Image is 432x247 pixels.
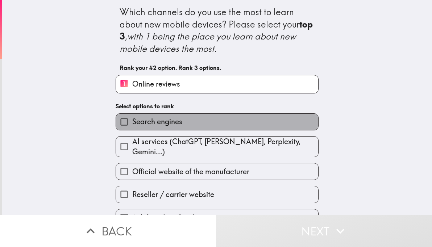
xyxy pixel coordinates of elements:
h6: Select options to rank [116,102,319,110]
span: Search engines [132,117,182,127]
button: Reseller / carrier website [116,186,318,202]
button: Ask friends or family [116,209,318,226]
button: Search engines [116,114,318,130]
button: 1Online reviews [116,75,318,93]
i: with 1 being the place you learn about new mobile devices the most. [120,31,298,54]
span: Official website of the manufacturer [132,167,249,177]
button: Next [216,215,432,247]
button: Official website of the manufacturer [116,163,318,180]
div: Which channels do you use the most to learn about new mobile devices? Please select your , [120,6,315,55]
button: AI services (ChatGPT, [PERSON_NAME], Perplexity, Gemini...) [116,137,318,157]
span: Reseller / carrier website [132,189,214,200]
span: Online reviews [132,79,180,89]
span: AI services (ChatGPT, [PERSON_NAME], Perplexity, Gemini...) [132,137,318,157]
span: Ask friends or family [132,213,198,223]
h6: Rank your #2 option. Rank 3 options. [120,64,315,72]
